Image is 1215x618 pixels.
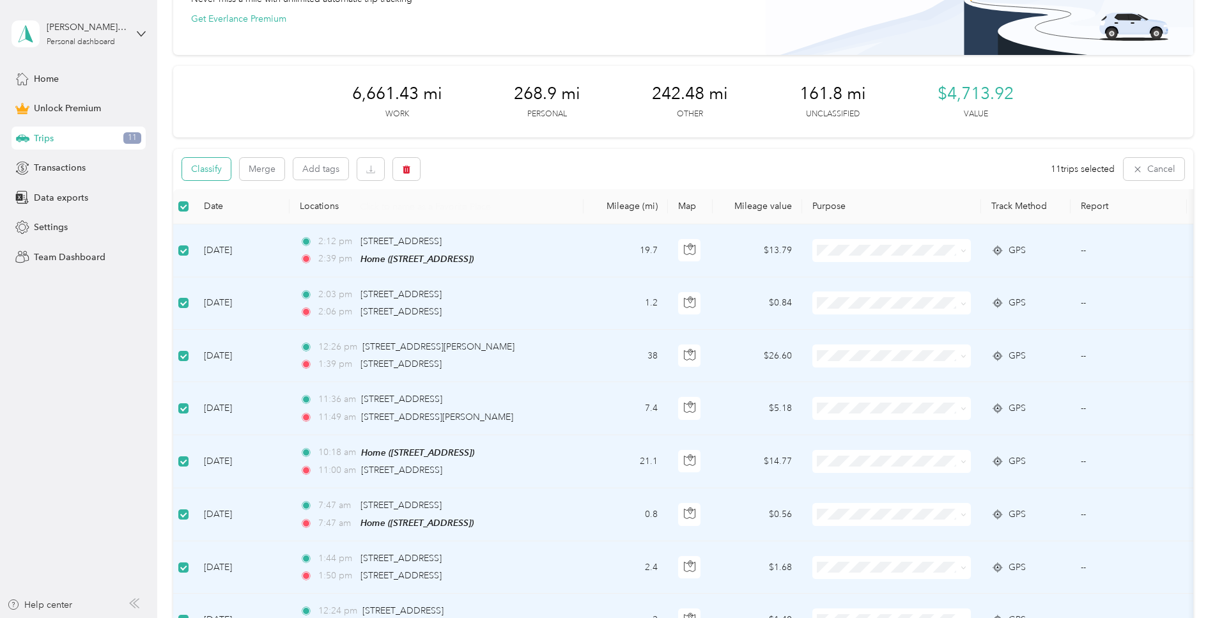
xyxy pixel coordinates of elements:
span: [STREET_ADDRESS][PERSON_NAME] [362,341,515,352]
span: 1:50 pm [318,569,355,583]
th: Map [668,189,713,224]
span: [STREET_ADDRESS] [362,605,444,616]
span: Home ([STREET_ADDRESS]) [360,254,474,264]
button: Merge [240,158,284,180]
span: 11:00 am [318,463,356,477]
button: Cancel [1124,158,1184,180]
td: -- [1071,224,1187,277]
span: 11 trips selected [1051,162,1115,176]
span: [STREET_ADDRESS] [360,359,442,369]
span: [STREET_ADDRESS] [361,394,442,405]
span: 161.8 mi [800,84,866,104]
td: [DATE] [194,541,290,594]
td: [DATE] [194,224,290,277]
span: 2:06 pm [318,305,355,319]
span: 10:18 am [318,445,356,460]
span: [STREET_ADDRESS] [360,236,442,247]
td: $26.60 [713,330,802,382]
span: 12:24 pm [318,604,357,618]
span: Trips [34,132,54,145]
span: $4,713.92 [938,84,1014,104]
td: $13.79 [713,224,802,277]
span: [STREET_ADDRESS] [360,553,442,564]
td: $5.18 [713,382,802,435]
span: GPS [1009,401,1026,415]
p: Work [385,109,409,120]
span: 2:39 pm [318,252,355,266]
span: Home [34,72,59,86]
td: $1.68 [713,541,802,594]
span: Transactions [34,161,86,174]
p: Unclassified [806,109,860,120]
span: 7:47 am [318,516,355,530]
th: Track Method [981,189,1071,224]
th: Report [1071,189,1187,224]
span: 2:03 pm [318,288,355,302]
span: Data exports [34,191,88,205]
span: [STREET_ADDRESS] [360,306,442,317]
span: Settings [34,220,68,234]
td: -- [1071,330,1187,382]
span: 11 [123,132,141,144]
span: 2:12 pm [318,235,355,249]
div: Personal dashboard [47,38,115,46]
iframe: Everlance-gr Chat Button Frame [1143,546,1215,618]
span: [STREET_ADDRESS] [361,465,442,475]
td: -- [1071,488,1187,541]
span: 6,661.43 mi [352,84,442,104]
td: [DATE] [194,330,290,382]
th: Locations [290,189,584,224]
td: -- [1071,277,1187,330]
td: $14.77 [713,435,802,488]
th: Mileage value [713,189,802,224]
td: $0.56 [713,488,802,541]
td: 2.4 [584,541,668,594]
td: -- [1071,435,1187,488]
button: Add tags [293,158,348,180]
span: 11:36 am [318,392,356,406]
td: -- [1071,382,1187,435]
button: Get Everlance Premium [191,12,286,26]
span: Unlock Premium [34,102,101,115]
span: 1:39 pm [318,357,355,371]
span: Team Dashboard [34,251,105,264]
p: Value [964,109,988,120]
button: Help center [7,598,72,612]
td: 7.4 [584,382,668,435]
span: [STREET_ADDRESS] [360,500,442,511]
button: Classify [182,158,231,180]
span: Home ([STREET_ADDRESS]) [361,447,474,458]
th: Purpose [802,189,981,224]
p: Other [677,109,703,120]
span: 12:26 pm [318,340,357,354]
div: [PERSON_NAME][EMAIL_ADDRESS][DOMAIN_NAME] [47,20,127,34]
td: -- [1071,541,1187,594]
div: Click to name as a Favorite Place [351,191,500,222]
span: 1:44 pm [318,552,355,566]
td: 1.2 [584,277,668,330]
td: [DATE] [194,277,290,330]
span: [STREET_ADDRESS][PERSON_NAME] [361,412,513,422]
td: $0.84 [713,277,802,330]
p: Personal [527,109,567,120]
td: 38 [584,330,668,382]
td: [DATE] [194,382,290,435]
span: GPS [1009,243,1026,258]
td: [DATE] [194,435,290,488]
span: 268.9 mi [514,84,580,104]
span: GPS [1009,507,1026,521]
span: GPS [1009,560,1026,575]
span: [STREET_ADDRESS] [360,289,442,300]
span: GPS [1009,296,1026,310]
span: 11:49 am [318,410,356,424]
td: 21.1 [584,435,668,488]
th: Date [194,189,290,224]
span: GPS [1009,454,1026,468]
span: Home ([STREET_ADDRESS]) [360,518,474,528]
td: [DATE] [194,488,290,541]
span: [STREET_ADDRESS] [360,570,442,581]
span: 242.48 mi [652,84,728,104]
th: Mileage (mi) [584,189,668,224]
td: 0.8 [584,488,668,541]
